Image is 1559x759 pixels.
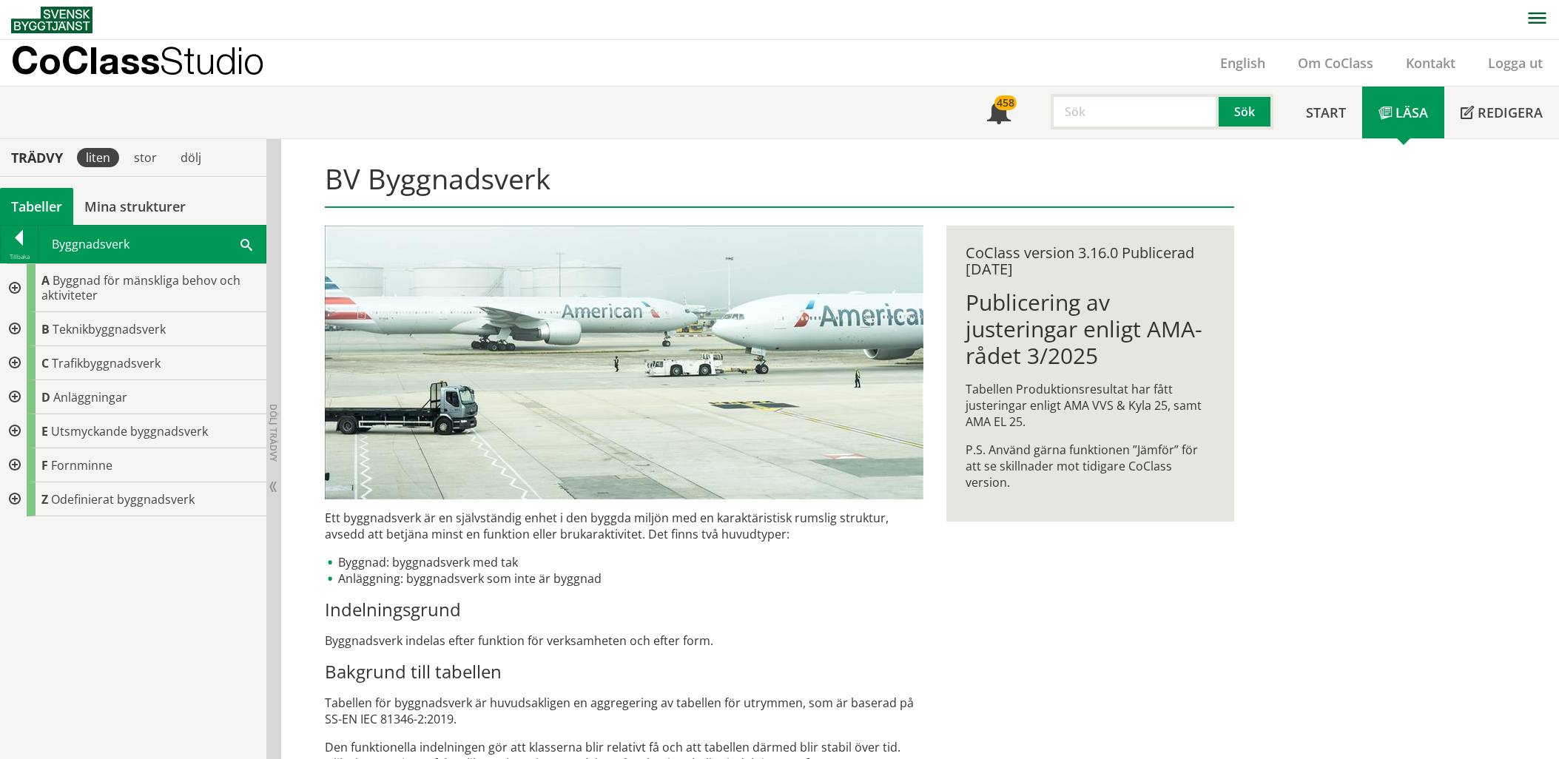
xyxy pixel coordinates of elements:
[1472,54,1559,72] a: Logga ut
[41,457,48,473] span: F
[160,38,264,82] span: Studio
[966,245,1215,277] div: CoClass version 3.16.0 Publicerad [DATE]
[1444,87,1559,138] a: Redigera
[1051,94,1219,129] input: Sök
[267,404,280,462] span: Dölj trädvy
[1395,104,1428,121] span: Läsa
[172,148,210,167] div: dölj
[3,149,71,166] div: Trädvy
[41,272,50,289] span: A
[1204,54,1282,72] a: English
[1362,87,1444,138] a: Läsa
[41,423,48,439] span: E
[1219,94,1273,129] button: Sök
[994,95,1017,110] div: 458
[971,87,1027,138] a: 458
[41,321,50,337] span: B
[325,570,923,587] li: Anläggning: byggnadsverk som inte är byggnad
[41,272,240,303] span: Byggnad för mänskliga behov och aktiviteter
[125,148,166,167] div: stor
[325,661,923,683] h3: Bakgrund till tabellen
[41,491,48,507] span: Z
[51,491,195,507] span: Odefinierat byggnadsverk
[1390,54,1472,72] a: Kontakt
[11,40,296,86] a: CoClassStudio
[325,695,923,727] p: Tabellen för byggnadsverk är huvudsakligen en aggregering av tabellen för utrymmen, som är basera...
[77,148,119,167] div: liten
[966,442,1215,490] p: P.S. Använd gärna funktionen ”Jämför” för att se skillnader mot tidigare CoClass version.
[51,423,208,439] span: Utsmyckande byggnadsverk
[987,102,1011,126] span: Notifikationer
[38,226,266,263] div: Byggnadsverk
[966,289,1215,369] h1: Publicering av justeringar enligt AMA-rådet 3/2025
[41,355,49,371] span: C
[11,7,92,33] img: Svensk Byggtjänst
[11,52,264,69] p: CoClass
[1290,87,1362,138] a: Start
[1,251,38,263] div: Tillbaka
[53,321,166,337] span: Teknikbyggnadsverk
[73,188,197,225] a: Mina strukturer
[1306,104,1346,121] span: Start
[325,554,923,570] li: Byggnad: byggnadsverk med tak
[41,389,50,405] span: D
[240,236,252,252] span: Sök i tabellen
[1478,104,1543,121] span: Redigera
[52,355,161,371] span: Trafikbyggnadsverk
[325,598,923,621] h3: Indelningsgrund
[325,162,1234,208] h1: BV Byggnadsverk
[325,226,923,499] img: flygplatsbana.jpg
[53,389,127,405] span: Anläggningar
[51,457,112,473] span: Fornminne
[966,381,1215,430] p: Tabellen Produktionsresultat har fått justeringar enligt AMA VVS & Kyla 25, samt AMA EL 25.
[1282,54,1390,72] a: Om CoClass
